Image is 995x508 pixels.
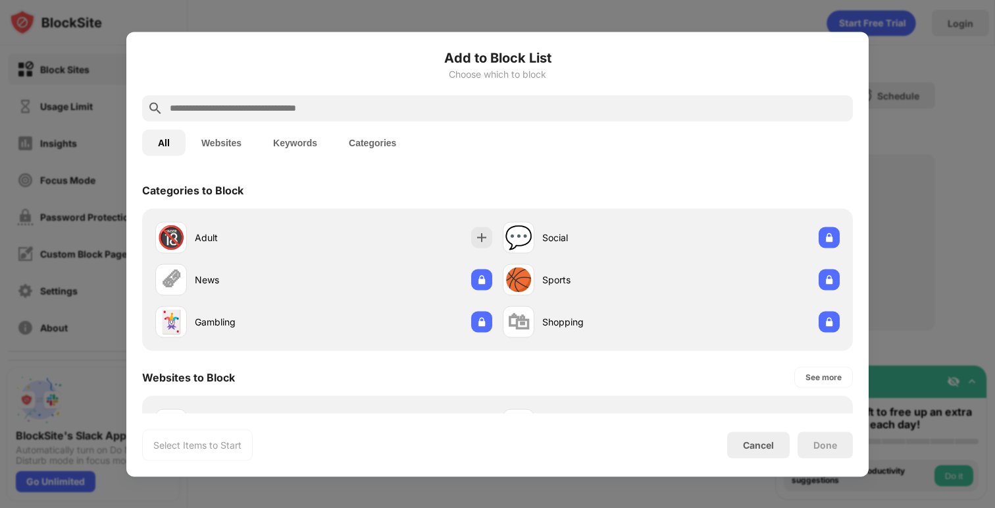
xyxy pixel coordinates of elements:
[142,69,853,79] div: Choose which to block
[195,273,324,287] div: News
[153,438,242,451] div: Select Items to Start
[505,224,532,251] div: 💬
[542,231,671,244] div: Social
[542,273,671,287] div: Sports
[743,439,774,451] div: Cancel
[542,315,671,329] div: Shopping
[257,129,333,155] button: Keywords
[505,266,532,293] div: 🏀
[142,183,243,196] div: Categories to Block
[195,231,324,244] div: Adult
[147,100,163,116] img: search.svg
[157,308,185,335] div: 🃏
[160,266,182,293] div: 🗞
[142,129,186,155] button: All
[142,47,853,67] h6: Add to Block List
[507,308,530,335] div: 🛍
[195,315,324,329] div: Gambling
[157,224,185,251] div: 🔞
[142,370,235,383] div: Websites to Block
[813,439,837,450] div: Done
[333,129,412,155] button: Categories
[186,129,257,155] button: Websites
[805,370,842,383] div: See more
